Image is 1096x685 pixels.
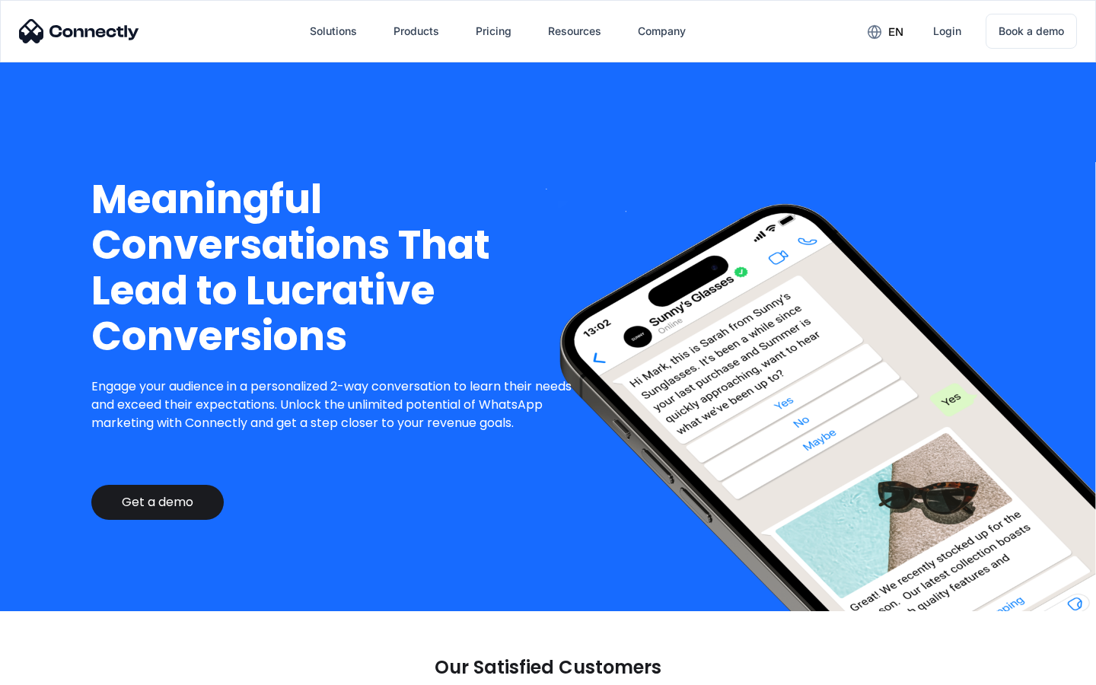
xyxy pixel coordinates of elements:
div: en [888,21,903,43]
div: Resources [548,21,601,42]
ul: Language list [30,658,91,680]
h1: Meaningful Conversations That Lead to Lucrative Conversions [91,177,584,359]
div: Login [933,21,961,42]
div: Company [638,21,686,42]
p: Engage your audience in a personalized 2-way conversation to learn their needs and exceed their e... [91,378,584,432]
div: Solutions [310,21,357,42]
div: Products [393,21,439,42]
a: Login [921,13,973,49]
img: Connectly Logo [19,19,139,43]
aside: Language selected: English [15,658,91,680]
a: Book a demo [986,14,1077,49]
p: Our Satisfied Customers [435,657,661,678]
a: Pricing [464,13,524,49]
div: Pricing [476,21,511,42]
div: Get a demo [122,495,193,510]
a: Get a demo [91,485,224,520]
